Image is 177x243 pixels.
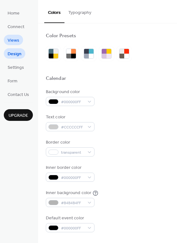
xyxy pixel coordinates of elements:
[4,62,28,72] a: Settings
[61,124,84,131] span: #CCCCCCFF
[4,89,33,99] a: Contact Us
[8,92,29,98] span: Contact Us
[46,164,93,171] div: Inner border color
[4,48,25,59] a: Design
[8,37,19,44] span: Views
[9,112,28,119] span: Upgrade
[4,75,21,86] a: Form
[46,215,93,222] div: Default event color
[61,149,84,156] span: transparent
[4,8,23,18] a: Home
[4,21,28,32] a: Connect
[46,139,93,146] div: Border color
[46,89,93,95] div: Background color
[61,200,84,206] span: #B4B4B4FF
[46,33,76,39] div: Color Presets
[46,190,91,196] div: Inner background color
[46,114,93,121] div: Text color
[61,225,84,232] span: #000000FF
[4,109,33,121] button: Upgrade
[8,10,20,17] span: Home
[61,99,84,105] span: #000000FF
[46,75,66,82] div: Calendar
[4,35,23,45] a: Views
[8,64,24,71] span: Settings
[8,78,17,85] span: Form
[61,175,84,181] span: #000000FF
[8,51,21,57] span: Design
[8,24,24,30] span: Connect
